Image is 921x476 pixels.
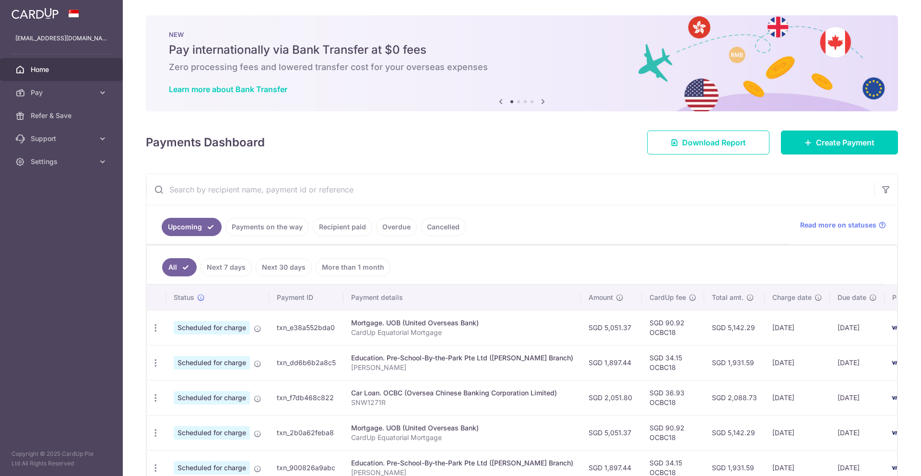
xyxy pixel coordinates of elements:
[830,345,885,380] td: [DATE]
[647,131,769,155] a: Download Report
[351,353,573,363] div: Education. Pre-School-By-the-Park Pte Ltd ([PERSON_NAME] Branch)
[704,345,765,380] td: SGD 1,931.59
[351,318,573,328] div: Mortgage. UOB (United Overseas Bank)
[581,380,642,415] td: SGD 2,051.80
[642,415,704,450] td: SGD 90.92 OCBC18
[765,310,830,345] td: [DATE]
[169,31,875,38] p: NEW
[146,174,874,205] input: Search by recipient name, payment id or reference
[146,15,898,111] img: Bank transfer banner
[838,293,866,302] span: Due date
[225,218,309,236] a: Payments on the way
[313,218,372,236] a: Recipient paid
[816,137,874,148] span: Create Payment
[174,391,250,405] span: Scheduled for charge
[589,293,613,302] span: Amount
[351,398,573,407] p: SNW1271R
[174,426,250,440] span: Scheduled for charge
[765,345,830,380] td: [DATE]
[887,392,907,404] img: Bank Card
[201,258,252,276] a: Next 7 days
[649,293,686,302] span: CardUp fee
[830,415,885,450] td: [DATE]
[712,293,744,302] span: Total amt.
[351,433,573,442] p: CardUp Equatorial Mortgage
[351,388,573,398] div: Car Loan. OCBC (Oversea Chinese Banking Corporation Limited)
[316,258,390,276] a: More than 1 month
[887,427,907,439] img: Bank Card
[31,134,94,143] span: Support
[642,380,704,415] td: SGD 36.93 OCBC18
[169,84,287,94] a: Learn more about Bank Transfer
[887,322,907,333] img: Bank Card
[642,345,704,380] td: SGD 34.15 OCBC18
[421,218,466,236] a: Cancelled
[174,321,250,334] span: Scheduled for charge
[169,42,875,58] h5: Pay internationally via Bank Transfer at $0 fees
[800,220,886,230] a: Read more on statuses
[765,415,830,450] td: [DATE]
[162,258,197,276] a: All
[830,310,885,345] td: [DATE]
[269,380,343,415] td: txn_f7db468c822
[269,345,343,380] td: txn_dd6b6b2a8c5
[31,65,94,74] span: Home
[581,345,642,380] td: SGD 1,897.44
[12,8,59,19] img: CardUp
[146,134,265,151] h4: Payments Dashboard
[256,258,312,276] a: Next 30 days
[581,415,642,450] td: SGD 5,051.37
[269,285,343,310] th: Payment ID
[642,310,704,345] td: SGD 90.92 OCBC18
[351,458,573,468] div: Education. Pre-School-By-the-Park Pte Ltd ([PERSON_NAME] Branch)
[269,310,343,345] td: txn_e38a552bda0
[174,356,250,369] span: Scheduled for charge
[15,34,107,43] p: [EMAIL_ADDRESS][DOMAIN_NAME]
[704,380,765,415] td: SGD 2,088.73
[887,357,907,369] img: Bank Card
[376,218,417,236] a: Overdue
[174,293,194,302] span: Status
[830,380,885,415] td: [DATE]
[581,310,642,345] td: SGD 5,051.37
[781,131,898,155] a: Create Payment
[800,220,876,230] span: Read more on statuses
[31,157,94,167] span: Settings
[351,363,573,372] p: [PERSON_NAME]
[765,380,830,415] td: [DATE]
[772,293,812,302] span: Charge date
[351,328,573,337] p: CardUp Equatorial Mortgage
[162,218,222,236] a: Upcoming
[269,415,343,450] td: txn_2b0a62feba8
[704,415,765,450] td: SGD 5,142.29
[682,137,746,148] span: Download Report
[169,61,875,73] h6: Zero processing fees and lowered transfer cost for your overseas expenses
[704,310,765,345] td: SGD 5,142.29
[31,111,94,120] span: Refer & Save
[343,285,581,310] th: Payment details
[31,88,94,97] span: Pay
[351,423,573,433] div: Mortgage. UOB (United Overseas Bank)
[174,461,250,475] span: Scheduled for charge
